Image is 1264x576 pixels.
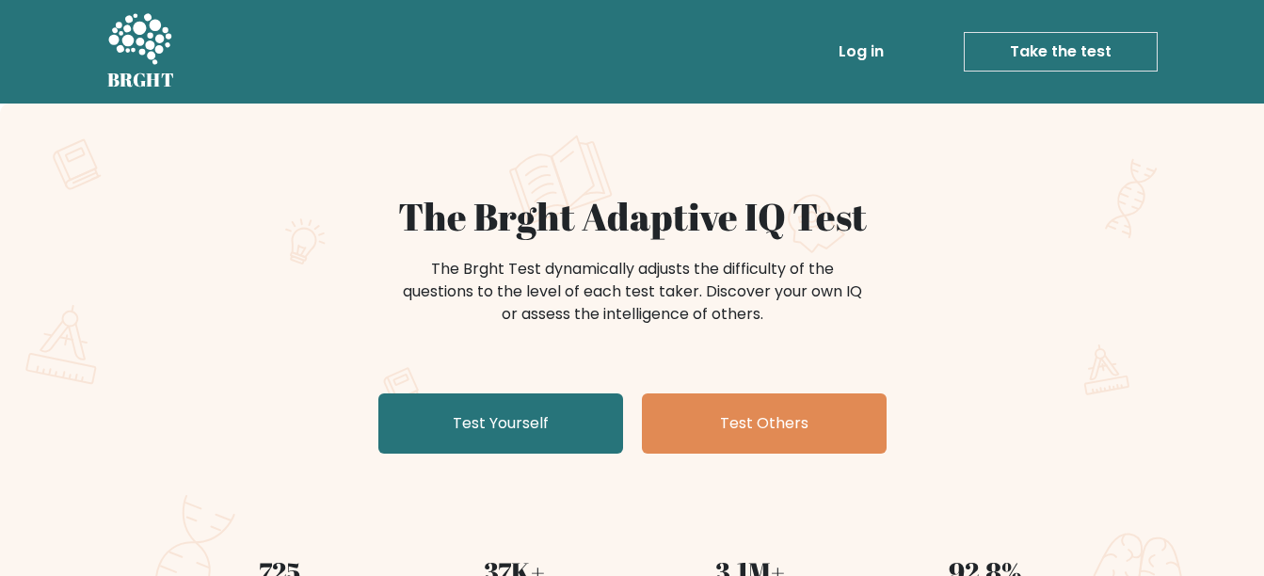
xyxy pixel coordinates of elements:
[397,258,868,326] div: The Brght Test dynamically adjusts the difficulty of the questions to the level of each test take...
[107,8,175,96] a: BRGHT
[173,194,1092,239] h1: The Brght Adaptive IQ Test
[107,69,175,91] h5: BRGHT
[964,32,1158,72] a: Take the test
[831,33,891,71] a: Log in
[642,393,887,454] a: Test Others
[378,393,623,454] a: Test Yourself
